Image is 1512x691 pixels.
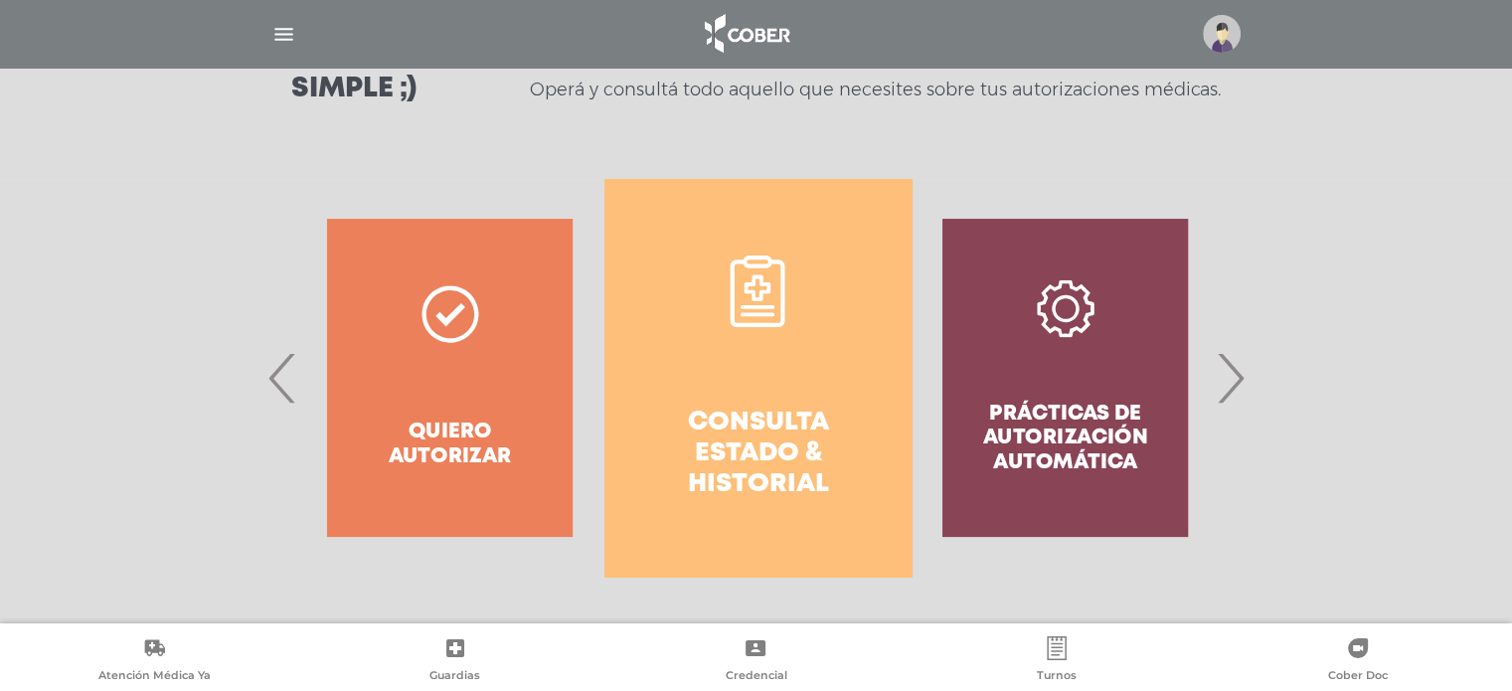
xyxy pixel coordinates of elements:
span: Turnos [1037,668,1077,686]
span: Previous [263,324,302,432]
span: Cober Doc [1328,668,1388,686]
p: Operá y consultá todo aquello que necesites sobre tus autorizaciones médicas. [530,78,1221,101]
span: Guardias [429,668,480,686]
span: Credencial [725,668,786,686]
h3: Simple ;) [291,76,417,103]
img: Cober_menu-lines-white.svg [271,22,296,47]
a: Turnos [907,636,1208,687]
img: logo_cober_home-white.png [694,10,798,58]
a: Credencial [605,636,907,687]
span: Next [1211,324,1250,432]
span: Atención Médica Ya [98,668,211,686]
a: Atención Médica Ya [4,636,305,687]
h4: Consulta estado & historial [640,408,876,501]
a: Guardias [305,636,606,687]
a: Consulta estado & historial [604,179,912,577]
a: Cober Doc [1207,636,1508,687]
img: profile-placeholder.svg [1203,15,1241,53]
